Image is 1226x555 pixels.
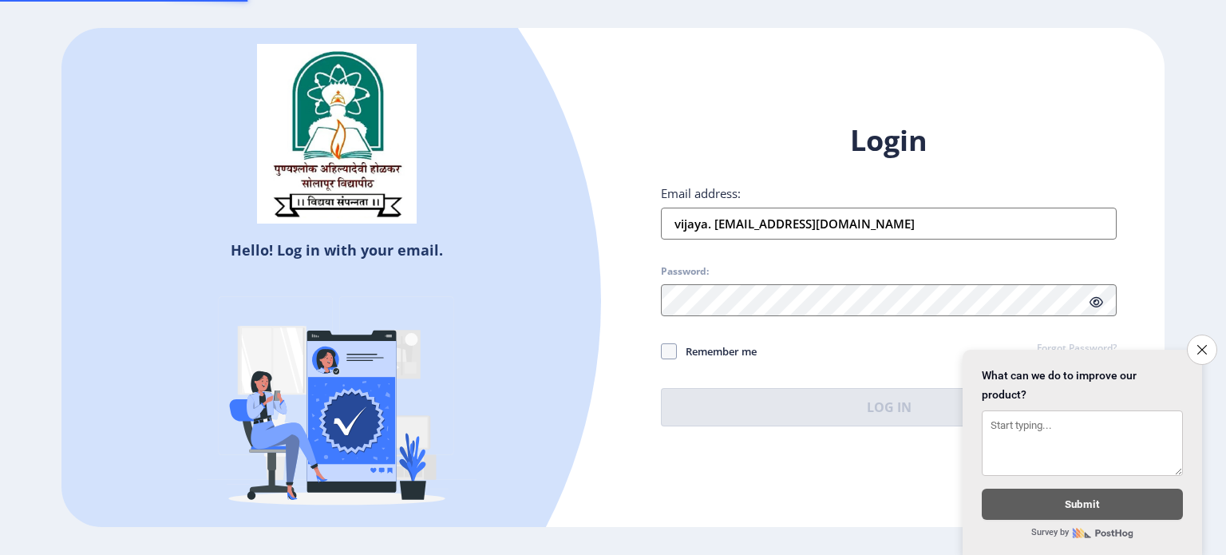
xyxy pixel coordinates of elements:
label: Email address: [661,185,741,201]
img: sulogo.png [257,44,417,224]
input: Email address [661,208,1117,240]
span: Remember me [677,342,757,361]
h1: Login [661,121,1117,160]
label: Password: [661,265,709,278]
button: Log In [661,388,1117,426]
a: Forgot Password? [1037,342,1117,356]
img: Verified-rafiki.svg [197,266,477,545]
